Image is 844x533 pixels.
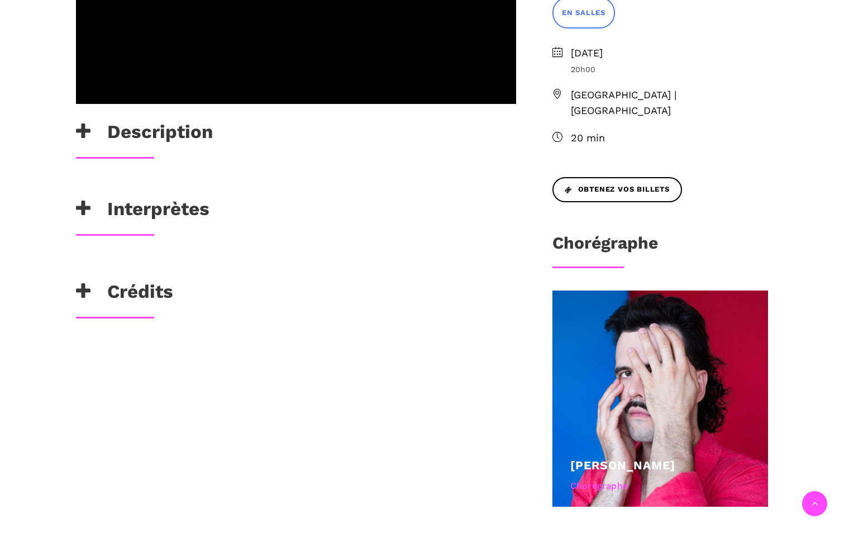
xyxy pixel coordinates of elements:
span: 20 min [571,130,769,146]
h3: Chorégraphe [552,233,658,261]
h3: Interprètes [76,198,209,226]
span: 20h00 [571,63,769,75]
h3: Description [76,121,213,149]
h3: Crédits [76,280,173,308]
a: [PERSON_NAME] [570,458,675,472]
div: Chorégraphe [570,479,751,493]
span: [GEOGRAPHIC_DATA] | [GEOGRAPHIC_DATA] [571,87,769,120]
span: EN SALLES [562,7,605,19]
a: Obtenez vos billets [552,177,682,202]
span: [DATE] [571,45,769,61]
span: Obtenez vos billets [565,184,670,196]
